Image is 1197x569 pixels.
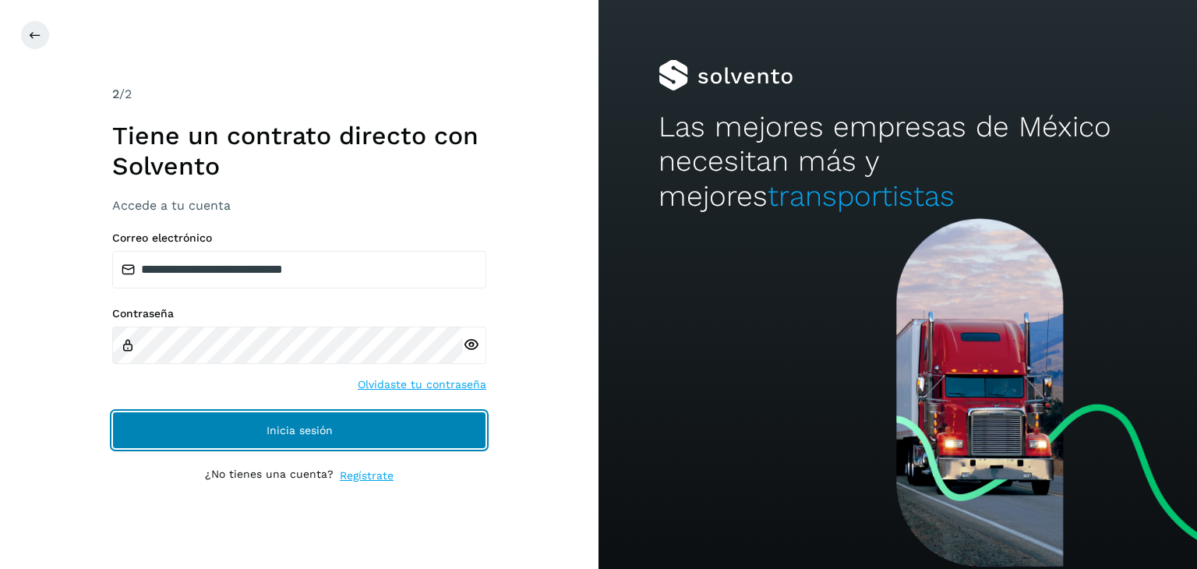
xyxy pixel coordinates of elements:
[112,87,119,101] span: 2
[358,376,486,393] a: Olvidaste tu contraseña
[112,85,486,104] div: /2
[112,198,486,213] h3: Accede a tu cuenta
[205,468,334,484] p: ¿No tienes una cuenta?
[112,412,486,449] button: Inicia sesión
[112,231,486,245] label: Correo electrónico
[659,110,1137,214] h2: Las mejores empresas de México necesitan más y mejores
[112,307,486,320] label: Contraseña
[267,425,333,436] span: Inicia sesión
[768,179,955,213] span: transportistas
[112,121,486,181] h1: Tiene un contrato directo con Solvento
[340,468,394,484] a: Regístrate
